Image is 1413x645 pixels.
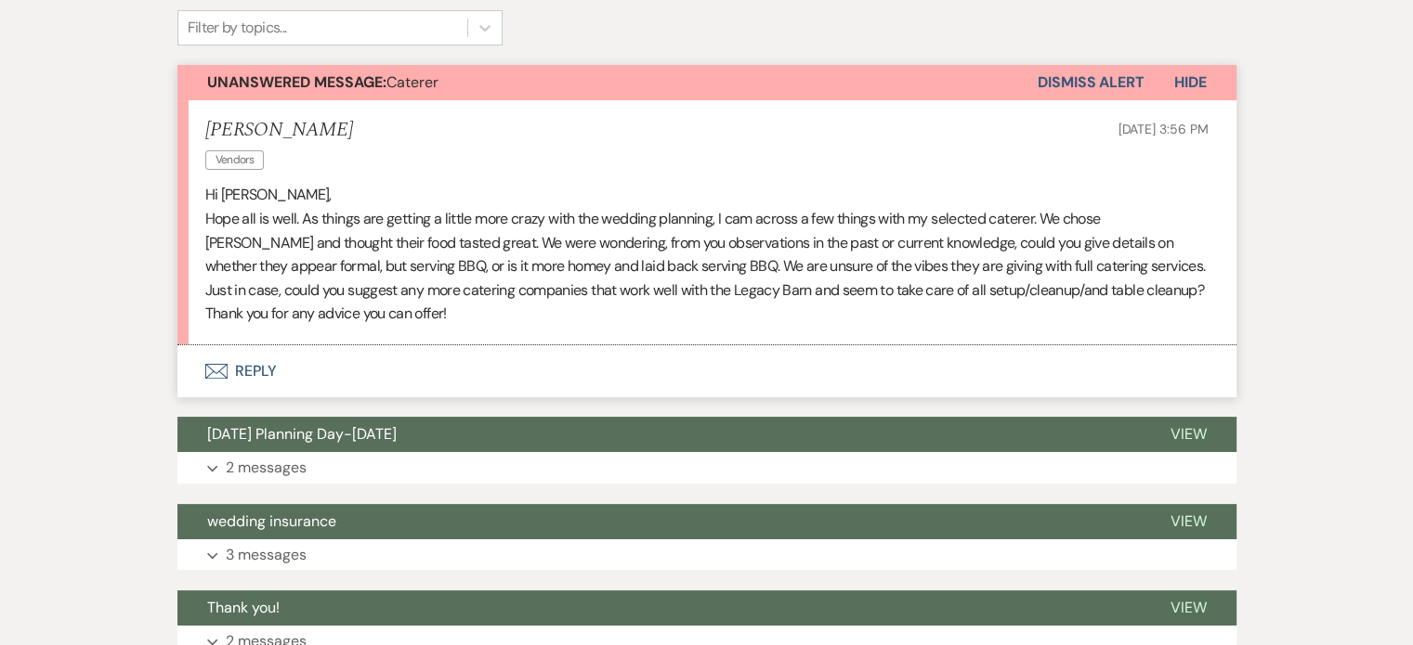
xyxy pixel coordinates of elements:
button: Unanswered Message:Caterer [177,65,1038,100]
button: wedding insurance [177,504,1141,539]
p: Hope all is well. As things are getting a little more crazy with the wedding planning, I cam acro... [205,207,1209,326]
strong: Unanswered Message: [207,72,386,92]
button: Reply [177,345,1236,397]
button: Thank you! [177,590,1141,626]
h5: [PERSON_NAME] [205,119,353,142]
span: Thank you! [207,598,280,617]
p: Hi [PERSON_NAME], [205,183,1209,207]
button: Dismiss Alert [1038,65,1145,100]
button: 2 messages [177,452,1236,484]
button: [DATE] Planning Day-[DATE] [177,417,1141,452]
button: 3 messages [177,539,1236,571]
span: [DATE] Planning Day-[DATE] [207,424,397,444]
button: View [1141,417,1236,452]
button: Hide [1145,65,1236,100]
p: 3 messages [226,543,307,567]
div: Filter by topics... [188,17,287,39]
span: View [1171,424,1207,444]
button: View [1141,590,1236,626]
span: Caterer [207,72,438,92]
span: wedding insurance [207,511,336,531]
span: Hide [1174,72,1207,92]
p: 2 messages [226,456,307,480]
button: View [1141,504,1236,539]
span: View [1171,511,1207,531]
span: Vendors [205,150,265,170]
span: [DATE] 3:56 PM [1118,121,1208,137]
span: View [1171,598,1207,617]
